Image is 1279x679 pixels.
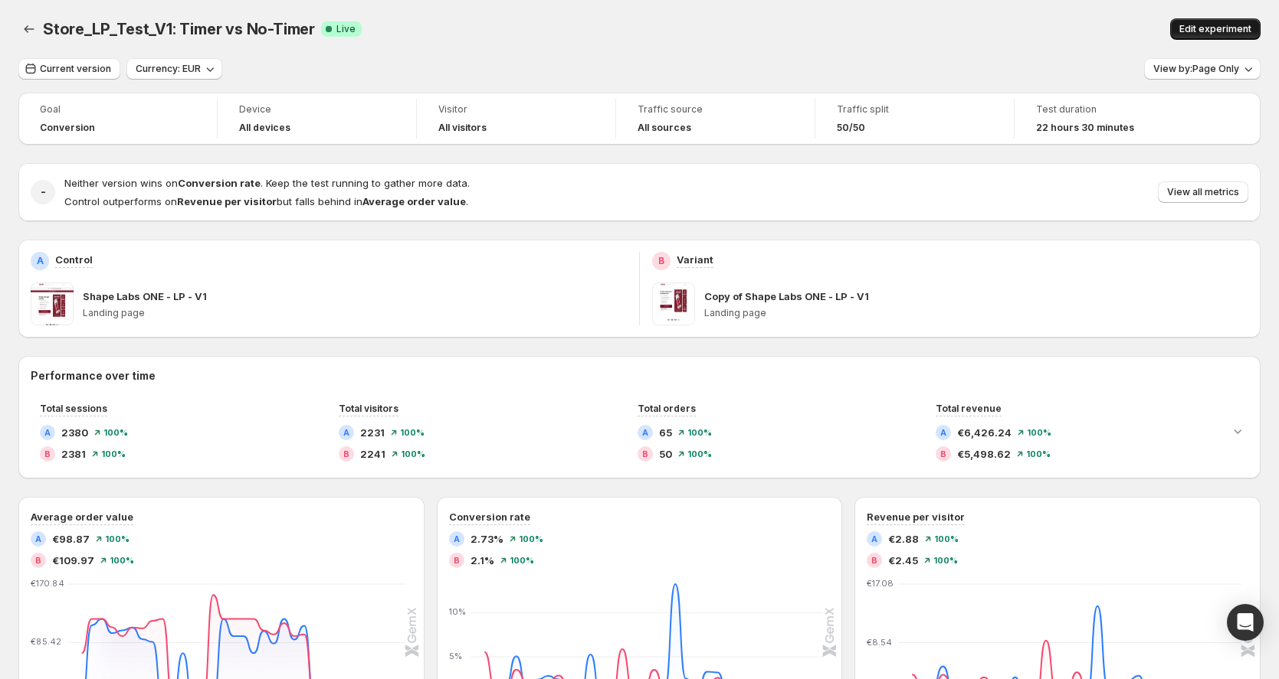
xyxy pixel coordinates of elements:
[638,122,691,134] h4: All sources
[343,428,349,437] h2: A
[1036,103,1192,116] span: Test duration
[871,534,877,544] h2: A
[638,102,793,135] a: Traffic sourceAll sources
[940,428,946,437] h2: A
[652,282,695,325] img: Copy of Shape Labs ONE - LP - V1
[659,446,672,462] span: 50
[867,637,892,648] text: €8.54
[934,534,959,544] span: 100 %
[677,252,713,267] p: Variant
[64,195,468,207] span: Control outperforms on but falls behind in .
[343,449,349,459] h2: B
[64,177,470,189] span: Neither version wins on . Keep the test running to gather more data.
[1179,23,1251,35] span: Edit experiment
[41,184,46,200] h2: -
[44,449,51,459] h2: B
[55,252,93,267] p: Control
[449,509,530,524] h3: Conversion rate
[454,534,460,544] h2: A
[936,403,1002,414] span: Total revenue
[704,289,869,304] p: Copy of Shape Labs ONE - LP - V1
[871,556,877,565] h2: B
[471,531,503,547] span: 2.73%
[888,531,919,547] span: €2.88
[867,578,894,589] text: €17.08
[339,403,398,414] span: Total visitors
[31,368,1248,384] h2: Performance over time
[83,289,207,304] p: Shape Labs ONE - LP - V1
[687,449,712,459] span: 100 %
[438,122,487,134] h4: All visitors
[658,255,664,267] h2: B
[449,651,462,661] text: 5%
[519,534,543,544] span: 100 %
[336,23,356,35] span: Live
[35,534,41,544] h2: A
[360,425,385,440] span: 2231
[360,446,385,462] span: 2241
[837,102,992,135] a: Traffic split50/50
[18,18,40,40] button: Back
[18,58,120,80] button: Current version
[638,103,793,116] span: Traffic source
[1153,63,1239,75] span: View by: Page Only
[40,122,95,134] span: Conversion
[1158,181,1248,203] button: View all metrics
[52,553,94,568] span: €109.97
[438,103,594,116] span: Visitor
[103,428,128,437] span: 100 %
[642,449,648,459] h2: B
[704,307,1248,319] p: Landing page
[31,282,74,325] img: Shape Labs ONE - LP - V1
[1167,186,1239,198] span: View all metrics
[83,307,627,319] p: Landing page
[1036,102,1192,135] a: Test duration22 hours 30 minutes
[362,195,466,207] strong: Average order value
[43,20,315,38] span: Store_LP_Test_V1: Timer vs No-Timer
[888,553,918,568] span: €2.45
[52,531,90,547] span: €98.87
[40,63,111,75] span: Current version
[31,509,133,524] h3: Average order value
[239,102,395,135] a: DeviceAll devices
[1026,449,1051,459] span: 100 %
[1227,604,1264,641] div: Open Intercom Messenger
[177,195,277,207] strong: Revenue per visitor
[933,556,958,565] span: 100 %
[1027,428,1051,437] span: 100 %
[101,449,126,459] span: 100 %
[40,103,195,116] span: Goal
[867,509,965,524] h3: Revenue per visitor
[40,102,195,135] a: GoalConversion
[37,255,44,267] h2: A
[510,556,534,565] span: 100 %
[31,578,64,589] text: €170.84
[1036,122,1134,134] span: 22 hours 30 minutes
[61,425,88,440] span: 2380
[687,428,712,437] span: 100 %
[837,122,865,134] span: 50/50
[239,103,395,116] span: Device
[1144,58,1261,80] button: View by:Page Only
[105,534,130,544] span: 100 %
[126,58,222,80] button: Currency: EUR
[401,449,425,459] span: 100 %
[837,103,992,116] span: Traffic split
[31,637,61,648] text: €85.42
[1227,420,1248,442] button: Expand chart
[438,102,594,135] a: VisitorAll visitors
[638,403,696,414] span: Total orders
[178,177,261,189] strong: Conversion rate
[61,446,86,462] span: 2381
[400,428,425,437] span: 100 %
[940,449,946,459] h2: B
[136,63,201,75] span: Currency: EUR
[1170,18,1261,40] button: Edit experiment
[35,556,41,565] h2: B
[471,553,494,568] span: 2.1%
[44,428,51,437] h2: A
[957,446,1011,462] span: €5,498.62
[110,556,134,565] span: 100 %
[239,122,290,134] h4: All devices
[40,403,107,414] span: Total sessions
